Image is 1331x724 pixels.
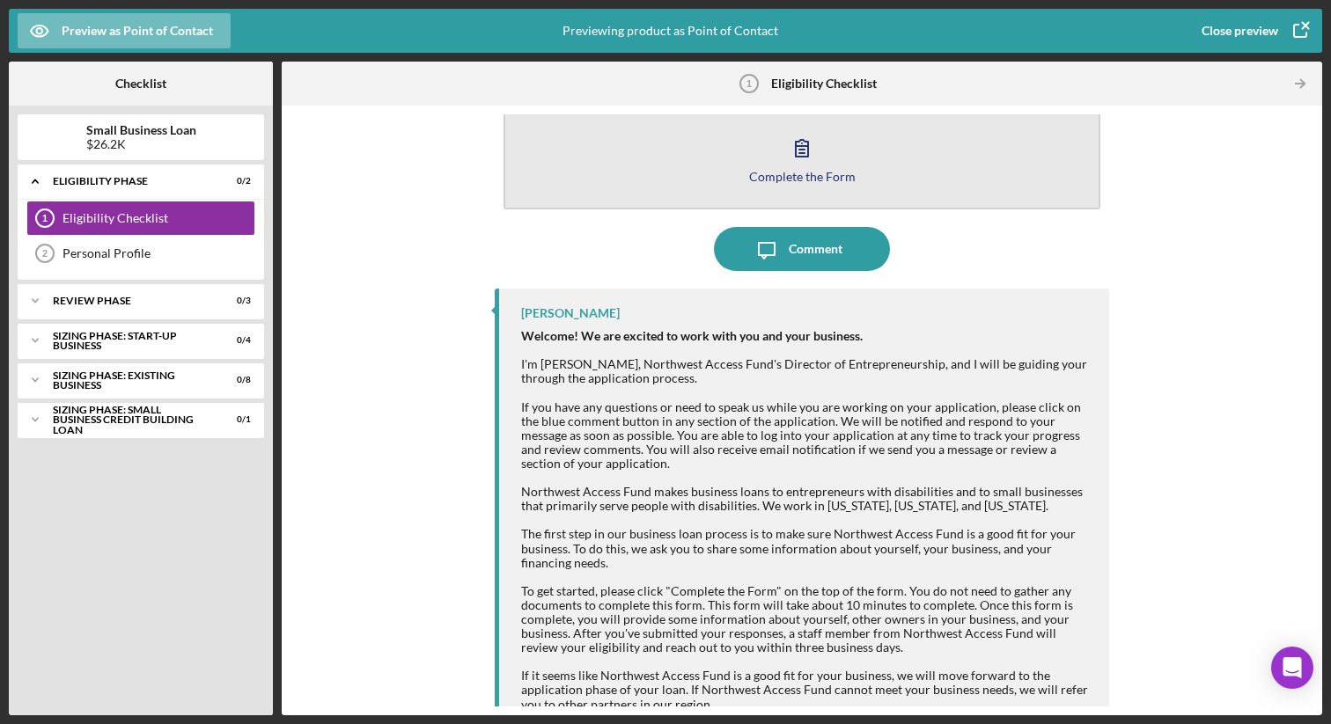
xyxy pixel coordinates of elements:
div: SIZING PHASE: EXISTING BUSINESS [53,370,207,391]
div: I'm [PERSON_NAME], Northwest Access Fund's Director of Entrepreneurship, and I will be guiding yo... [521,357,1091,385]
strong: Welcome! We are excited to work with you and your business. [521,328,863,343]
div: 0 / 3 [219,296,251,306]
div: 0 / 2 [219,176,251,186]
div: $26.2K [86,137,196,151]
div: 0 / 8 [219,375,251,385]
div: Eligibility Phase [53,176,207,186]
div: Sizing Phase: Small Business Credit Building Loan [53,405,207,435]
div: Eligibility Checklist [63,211,254,225]
div: If it seems like Northwest Access Fund is a good fit for your business, we will move forward to t... [521,669,1091,711]
div: If you have any questions or need to speak us while you are working on your application, please c... [521,400,1091,471]
div: Personal Profile [63,246,254,260]
div: REVIEW PHASE [53,296,207,306]
tspan: 1 [746,78,752,89]
button: Comment [714,227,890,271]
div: Preview as Point of Contact [62,13,213,48]
button: Preview as Point of Contact [18,13,231,48]
div: Open Intercom Messenger [1271,647,1313,689]
button: Complete the Form [504,108,1099,209]
div: The first step in our business loan process is to make sure Northwest Access Fund is a good fit f... [521,527,1091,569]
b: Checklist [115,77,166,91]
div: Previewing product as Point of Contact [563,9,778,53]
div: To get started, please click "Complete the Form" on the top of the form. You do not need to gathe... [521,584,1091,655]
tspan: 2 [42,248,48,259]
div: [PERSON_NAME] [521,306,620,320]
button: Close preview [1184,13,1322,48]
div: Northwest Access Fund makes business loans to entrepreneurs with disabilities and to small busine... [521,485,1091,513]
tspan: 1 [42,213,48,223]
div: 0 / 4 [219,335,251,346]
div: Close preview [1202,13,1278,48]
b: Eligibility Checklist [771,77,877,91]
div: Sizing Phase: Start-Up Business [53,331,207,351]
div: Comment [789,227,842,271]
b: Small Business Loan [86,123,196,137]
div: 0 / 1 [219,414,251,425]
div: Complete the Form [749,170,856,183]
